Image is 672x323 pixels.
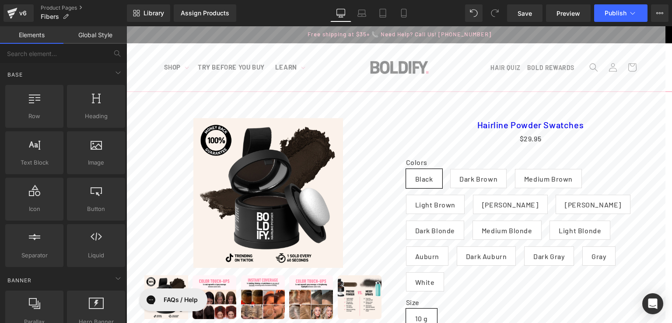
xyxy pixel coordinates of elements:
[289,169,329,187] span: Light Brown
[8,112,61,121] span: Row
[465,221,480,239] span: Gray
[237,28,309,55] a: Logo Boldify
[66,32,143,51] a: Try Before You Buy
[115,249,161,295] a: Instant Coverage
[143,9,164,17] span: Library
[361,32,397,50] a: Hair Quiz
[438,169,495,187] span: [PERSON_NAME]
[211,249,255,293] img: Hairline Powder Swatches
[181,10,229,17] div: Assign Products
[518,9,532,18] span: Save
[9,259,85,288] iframe: Gorgias live chat messenger
[163,249,206,293] img: Color Touch-ups
[67,92,217,242] img: Hairline Powder Swatches
[18,249,64,295] a: Hairline Powder Swatches
[3,4,34,22] a: v6
[211,249,258,295] a: Hairline Powder Swatches
[70,112,122,121] span: Heading
[38,37,54,46] span: Shop
[71,37,138,46] span: Try Before You Buy
[339,221,381,239] span: Dark Auburn
[163,249,209,295] a: Color Touch-ups
[289,195,329,213] span: Dark Blonde
[397,32,451,50] a: BOLD Rewards
[486,4,504,22] button: Redo
[41,4,127,11] a: Product Pages
[556,9,580,18] span: Preview
[63,26,127,44] a: Global Style
[127,4,170,22] a: New Library
[7,276,32,284] span: Banner
[605,10,626,17] span: Publish
[594,4,647,22] button: Publish
[240,31,306,51] img: Logo Boldify
[8,158,61,167] span: Text Block
[181,4,365,11] span: Free shipping at $35+ 📞 Need Help? Call Us! [PHONE_NUMBER]
[289,283,301,301] span: 10 g
[458,32,477,51] summary: Search
[7,70,24,79] span: Base
[41,13,59,20] span: Fibers
[17,7,28,19] div: v6
[280,132,529,142] label: Colors
[18,249,62,293] img: Hairline Powder Swatches
[372,4,393,22] a: Tablet
[66,249,112,295] a: Hairline Powder Swatches
[407,221,438,239] span: Dark Gray
[289,143,307,161] span: Black
[330,4,351,22] a: Desktop
[351,4,372,22] a: Laptop
[8,204,61,214] span: Icon
[642,293,663,314] div: Open Intercom Messenger
[651,4,668,22] button: More
[32,32,66,51] summary: Shop
[356,169,412,187] span: [PERSON_NAME]
[393,106,415,119] span: $29.95
[280,272,529,282] label: Size
[333,143,371,161] span: Dark Brown
[289,221,313,239] span: Auburn
[393,4,414,22] a: Mobile
[70,158,122,167] span: Image
[355,195,406,213] span: Medium Blonde
[70,251,122,260] span: Liquid
[546,4,591,22] a: Preview
[115,249,158,293] img: Instant Coverage
[66,249,110,293] img: Hairline Powder Swatches
[351,93,457,104] a: Hairline Powder Swatches
[143,32,182,51] summary: Learn
[289,246,308,265] span: White
[70,204,122,214] span: Button
[149,37,171,46] span: Learn
[8,251,61,260] span: Separator
[432,195,475,213] span: Light Blonde
[465,4,483,22] button: Undo
[398,143,446,161] span: Medium Brown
